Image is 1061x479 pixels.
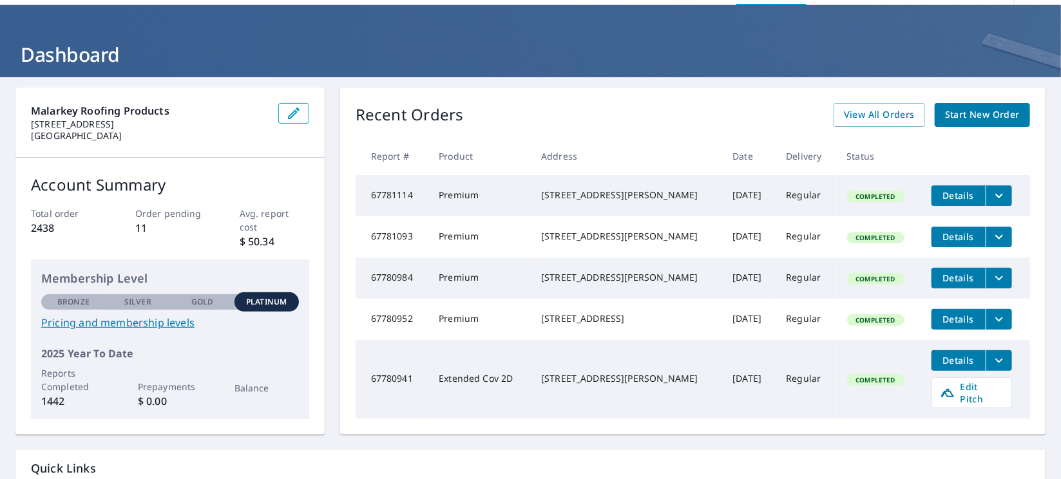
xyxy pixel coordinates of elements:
[776,216,836,258] td: Regular
[41,270,299,287] p: Membership Level
[41,366,106,393] p: Reports Completed
[41,393,106,409] p: 1442
[240,207,309,234] p: Avg. report cost
[541,312,712,325] div: [STREET_ADDRESS]
[848,233,903,242] span: Completed
[776,137,836,175] th: Delivery
[986,268,1012,288] button: filesDropdownBtn-67780984
[428,299,531,340] td: Premium
[356,175,429,216] td: 67781114
[776,258,836,299] td: Regular
[240,234,309,249] p: $ 50.34
[932,377,1012,408] a: Edit Pitch
[191,296,213,308] p: Gold
[848,315,903,324] span: Completed
[124,296,151,308] p: Silver
[15,41,1046,68] h1: Dashboard
[31,103,268,118] p: Malarkey Roofing Products
[776,340,836,418] td: Regular
[31,173,309,196] p: Account Summary
[776,175,836,216] td: Regular
[722,340,776,418] td: [DATE]
[939,272,978,284] span: Details
[428,175,531,216] td: Premium
[939,230,978,243] span: Details
[935,103,1030,127] a: Start New Order
[722,137,776,175] th: Date
[135,220,205,236] p: 11
[541,189,712,202] div: [STREET_ADDRESS][PERSON_NAME]
[776,299,836,340] td: Regular
[41,346,299,361] p: 2025 Year To Date
[932,227,986,247] button: detailsBtn-67781093
[848,375,903,384] span: Completed
[986,227,1012,247] button: filesDropdownBtn-67781093
[932,268,986,288] button: detailsBtn-67780984
[428,340,531,418] td: Extended Cov 2D
[541,230,712,243] div: [STREET_ADDRESS][PERSON_NAME]
[986,350,1012,371] button: filesDropdownBtn-67780941
[428,258,531,299] td: Premium
[135,207,205,220] p: Order pending
[541,372,712,385] div: [STREET_ADDRESS][PERSON_NAME]
[428,216,531,258] td: Premium
[31,220,100,236] p: 2438
[834,103,925,127] a: View All Orders
[356,258,429,299] td: 67780984
[844,107,915,123] span: View All Orders
[722,175,776,216] td: [DATE]
[246,296,287,308] p: Platinum
[722,216,776,258] td: [DATE]
[837,137,921,175] th: Status
[531,137,722,175] th: Address
[932,309,986,330] button: detailsBtn-67780952
[945,107,1020,123] span: Start New Order
[939,313,978,325] span: Details
[41,315,299,330] a: Pricing and membership levels
[541,271,712,284] div: [STREET_ADDRESS][PERSON_NAME]
[932,350,986,371] button: detailsBtn-67780941
[939,189,978,202] span: Details
[428,137,531,175] th: Product
[138,380,202,393] p: Prepayments
[986,185,1012,206] button: filesDropdownBtn-67781114
[722,299,776,340] td: [DATE]
[848,192,903,201] span: Completed
[356,340,429,418] td: 67780941
[356,299,429,340] td: 67780952
[356,216,429,258] td: 67781093
[932,185,986,206] button: detailsBtn-67781114
[31,118,268,130] p: [STREET_ADDRESS]
[939,354,978,366] span: Details
[234,381,299,395] p: Balance
[57,296,90,308] p: Bronze
[356,103,464,127] p: Recent Orders
[138,393,202,409] p: $ 0.00
[722,258,776,299] td: [DATE]
[31,460,1030,476] p: Quick Links
[31,130,268,142] p: [GEOGRAPHIC_DATA]
[31,207,100,220] p: Total order
[356,137,429,175] th: Report #
[940,380,1004,405] span: Edit Pitch
[848,274,903,283] span: Completed
[986,309,1012,330] button: filesDropdownBtn-67780952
